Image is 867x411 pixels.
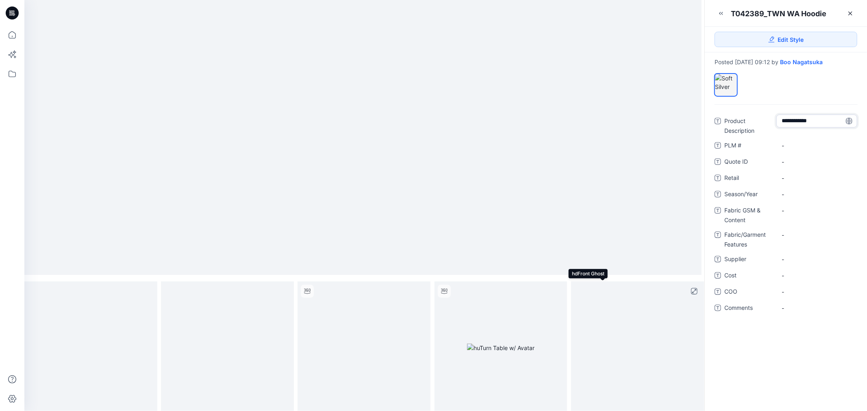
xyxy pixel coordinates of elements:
[778,35,804,44] span: Edit Style
[724,287,773,298] span: COO
[780,59,823,65] a: Boo Nagatsuka
[782,231,852,239] span: -
[724,230,773,249] span: Fabric/Garment Features
[724,141,773,152] span: PLM #
[731,9,826,19] div: T042389_TWN WA Hoodie
[724,270,773,282] span: Cost
[782,158,852,166] span: -
[782,271,852,280] span: -
[715,74,737,96] div: Soft Silver
[724,157,773,168] span: Quote ID
[724,205,773,225] span: Fabric GSM & Content
[782,255,852,264] span: -
[844,7,857,20] a: Close Style Presentation
[782,206,852,215] span: -
[724,254,773,266] span: Supplier
[782,190,852,199] span: -
[724,173,773,184] span: Retail
[782,174,852,182] span: -
[715,7,728,20] button: Minimize
[715,32,857,47] a: Edit Style
[724,303,773,314] span: Comments
[467,344,535,352] img: huTurn Table w/ Avatar
[688,285,701,298] button: full screen
[724,116,773,136] span: Product Description
[782,141,852,150] span: -
[724,189,773,201] span: Season/Year
[782,288,852,296] span: -
[782,304,852,312] span: -
[715,59,857,65] div: Posted [DATE] 09:12 by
